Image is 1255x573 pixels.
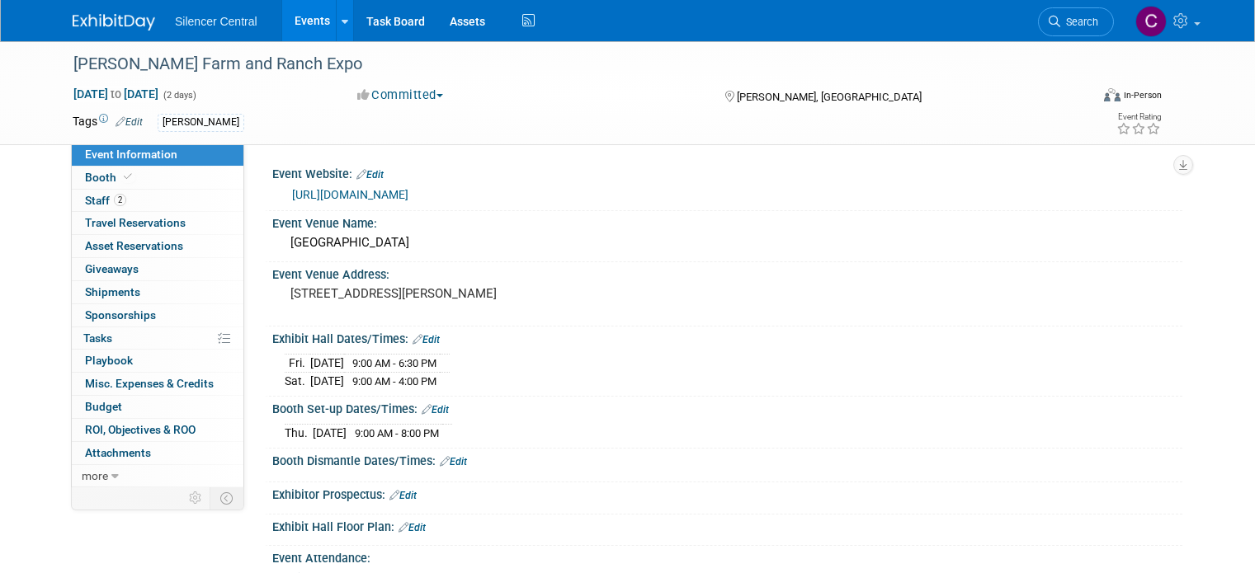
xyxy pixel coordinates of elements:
[85,171,135,184] span: Booth
[1135,6,1167,37] img: Cade Cox
[108,87,124,101] span: to
[83,331,112,345] span: Tasks
[72,419,243,441] a: ROI, Objectives & ROO
[272,262,1182,283] div: Event Venue Address:
[272,449,1182,470] div: Booth Dismantle Dates/Times:
[175,15,257,28] span: Silencer Central
[72,167,243,189] a: Booth
[85,194,126,207] span: Staff
[356,169,384,181] a: Edit
[272,211,1182,232] div: Event Venue Name:
[162,90,196,101] span: (2 days)
[1104,88,1121,101] img: Format-Inperson.png
[290,286,634,301] pre: [STREET_ADDRESS][PERSON_NAME]
[72,235,243,257] a: Asset Reservations
[73,87,159,101] span: [DATE] [DATE]
[737,91,922,103] span: [PERSON_NAME], [GEOGRAPHIC_DATA]
[210,487,244,509] td: Toggle Event Tabs
[352,375,436,387] span: 9:00 AM - 4:00 PM
[85,239,183,252] span: Asset Reservations
[124,172,132,181] i: Booth reservation complete
[285,373,310,390] td: Sat.
[85,446,151,459] span: Attachments
[352,357,436,369] span: 9:00 AM - 6:30 PM
[72,143,243,166] a: Event Information
[313,425,347,442] td: [DATE]
[285,355,310,373] td: Fri.
[85,216,186,229] span: Travel Reservations
[73,14,155,31] img: ExhibitDay
[72,190,243,212] a: Staff2
[422,404,449,416] a: Edit
[72,281,243,303] a: Shipments
[72,350,243,372] a: Playbook
[272,397,1182,418] div: Booth Set-up Dates/Times:
[73,113,143,132] td: Tags
[85,400,122,413] span: Budget
[413,334,440,345] a: Edit
[272,162,1182,183] div: Event Website:
[72,258,243,280] a: Giveaways
[1116,113,1161,121] div: Event Rating
[85,285,140,298] span: Shipments
[285,425,313,442] td: Thu.
[285,230,1170,256] div: [GEOGRAPHIC_DATA]
[1001,86,1162,110] div: Event Format
[272,482,1182,504] div: Exhibitor Prospectus:
[182,487,210,509] td: Personalize Event Tab Strip
[72,396,243,418] a: Budget
[310,373,344,390] td: [DATE]
[1123,89,1162,101] div: In-Person
[82,469,108,482] span: more
[272,326,1182,348] div: Exhibit Hall Dates/Times:
[351,87,450,104] button: Committed
[1038,7,1114,36] a: Search
[1060,16,1098,28] span: Search
[158,114,244,131] div: [PERSON_NAME]
[72,327,243,350] a: Tasks
[72,304,243,326] a: Sponsorships
[292,188,408,201] a: [URL][DOMAIN_NAME]
[68,49,1069,79] div: [PERSON_NAME] Farm and Ranch Expo
[72,465,243,487] a: more
[85,423,196,436] span: ROI, Objectives & ROO
[72,373,243,395] a: Misc. Expenses & Credits
[85,377,214,390] span: Misc. Expenses & Credits
[85,262,139,275] span: Giveaways
[389,490,417,501] a: Edit
[72,212,243,234] a: Travel Reservations
[116,116,143,128] a: Edit
[272,546,1182,566] div: Event Attendance:
[114,194,126,206] span: 2
[85,148,177,161] span: Event Information
[440,456,467,467] a: Edit
[272,514,1182,536] div: Exhibit Hall Floor Plan:
[85,308,156,322] span: Sponsorships
[72,442,243,464] a: Attachments
[399,522,426,533] a: Edit
[310,355,344,373] td: [DATE]
[355,427,439,439] span: 9:00 AM - 8:00 PM
[85,354,133,367] span: Playbook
